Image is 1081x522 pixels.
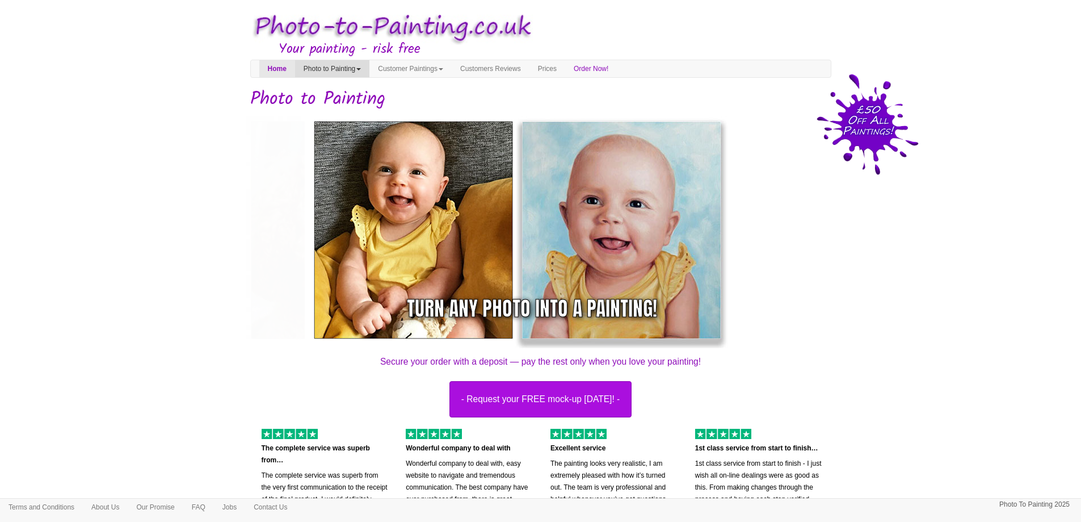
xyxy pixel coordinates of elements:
a: Home [259,60,295,77]
img: 5 of out 5 stars [406,429,462,439]
p: Excellent service [550,442,678,454]
button: - Request your FREE mock-up [DATE]! - [449,381,632,417]
a: Customers Reviews [452,60,529,77]
img: 5 of out 5 stars [550,429,607,439]
h3: Your painting - risk free [279,42,831,57]
img: Photo to Painting [245,6,535,49]
p: Photo To Painting 2025 [999,499,1070,511]
a: Prices [529,60,565,77]
p: Wonderful company to deal with [406,442,533,454]
img: 5 of out 5 stars [695,429,751,439]
img: 5 of out 5 stars [262,429,318,439]
a: About Us [83,499,128,516]
p: 1st class service from start to finish… [695,442,823,454]
img: baby-small.jpg [305,112,730,348]
img: Oil painting of a dog [242,112,667,348]
h1: Photo to Painting [250,89,831,109]
a: FAQ [183,499,214,516]
p: The complete service was superb from the very first communication to the receipt of the final pro... [262,470,389,517]
a: Our Promise [128,499,183,516]
a: Jobs [214,499,245,516]
p: The complete service was superb from… [262,442,389,466]
a: - Request your FREE mock-up [DATE]! - [242,381,840,417]
a: Order Now! [565,60,617,77]
a: Contact Us [245,499,296,516]
a: Photo to Painting [295,60,369,77]
img: 50 pound price drop [817,74,919,175]
div: Turn any photo into a painting! [407,294,657,323]
a: Customer Paintings [369,60,452,77]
